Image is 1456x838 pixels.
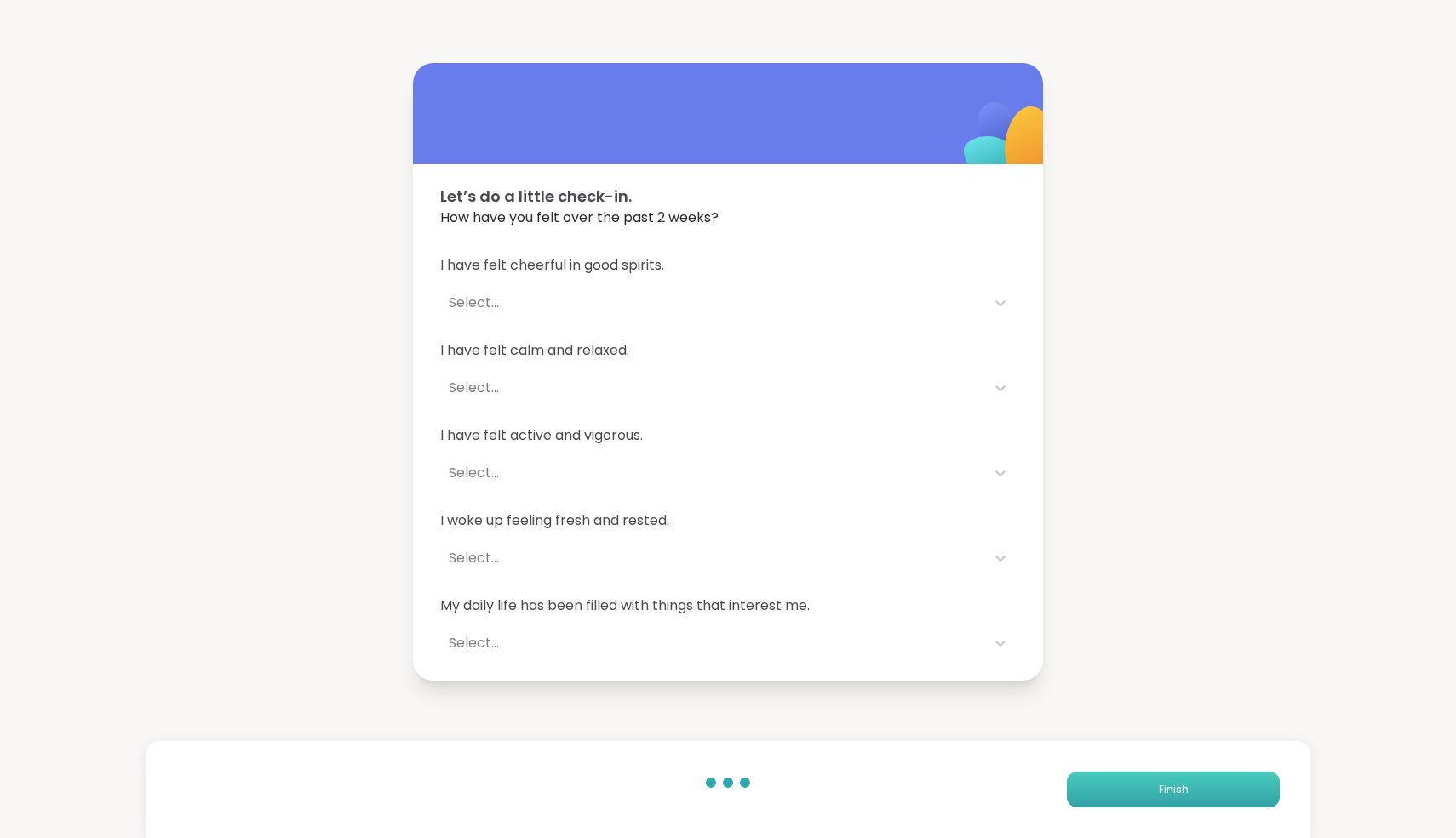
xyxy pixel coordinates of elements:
div: Select... [449,378,977,398]
span: Let’s do a little check-in. [440,185,1016,208]
div: Select... [449,463,977,483]
span: I woke up feeling fresh and rested. [440,510,1016,531]
div: Select... [449,293,977,313]
span: I have felt calm and relaxed. [440,340,1016,361]
span: How have you felt over the past 2 weeks? [440,208,1016,228]
span: I have felt active and vigorous. [440,425,1016,446]
span: I have felt cheerful in good spirits. [440,255,1016,276]
button: Finish [1067,772,1280,807]
img: ShareWell Logomark [924,58,1093,227]
span: Finish [1159,782,1189,797]
div: Select... [449,548,977,568]
span: My daily life has been filled with things that interest me. [440,596,1016,616]
div: Select... [449,633,977,653]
